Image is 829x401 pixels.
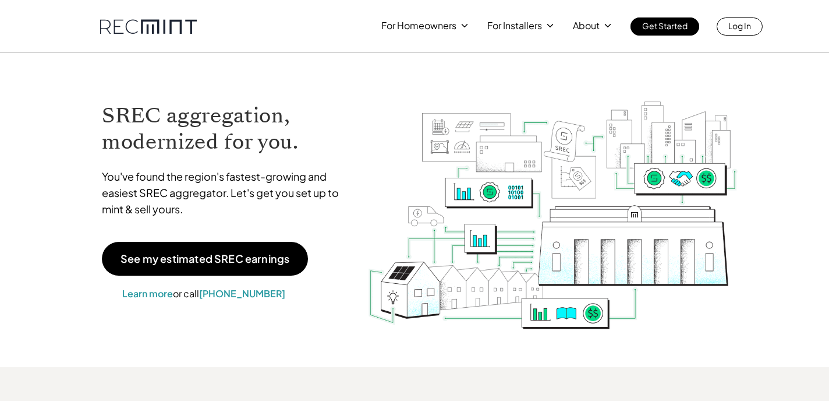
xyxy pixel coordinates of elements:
p: Log In [728,17,751,34]
img: RECmint value cycle [367,71,739,332]
p: Get Started [642,17,688,34]
p: For Homeowners [381,17,456,34]
a: Get Started [630,17,699,36]
a: [PHONE_NUMBER] [199,287,285,300]
p: You've found the region's fastest-growing and easiest SREC aggregator. Let's get you set up to mi... [102,168,350,217]
a: See my estimated SREC earnings [102,242,308,276]
h1: SREC aggregation, modernized for you. [102,103,350,155]
p: See my estimated SREC earnings [121,254,289,264]
span: or call [173,287,199,300]
a: Log In [717,17,763,36]
p: For Installers [487,17,542,34]
p: About [573,17,600,34]
a: Learn more [122,287,173,300]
